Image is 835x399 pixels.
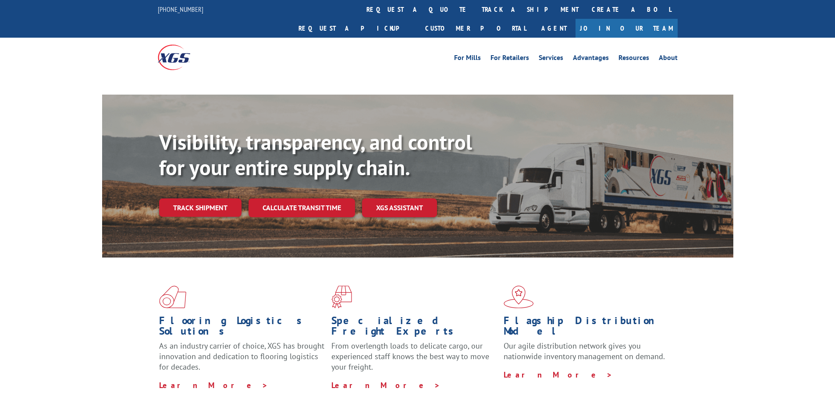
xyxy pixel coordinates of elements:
[504,370,613,380] a: Learn More >
[159,380,268,390] a: Learn More >
[504,286,534,308] img: xgs-icon-flagship-distribution-model-red
[292,19,419,38] a: Request a pickup
[249,198,355,217] a: Calculate transit time
[159,128,472,181] b: Visibility, transparency, and control for your entire supply chain.
[659,54,678,64] a: About
[504,341,665,361] span: Our agile distribution network gives you nationwide inventory management on demand.
[419,19,533,38] a: Customer Portal
[331,380,441,390] a: Learn More >
[331,341,497,380] p: From overlength loads to delicate cargo, our experienced staff knows the best way to move your fr...
[331,315,497,341] h1: Specialized Freight Experts
[159,341,324,372] span: As an industry carrier of choice, XGS has brought innovation and dedication to flooring logistics...
[454,54,481,64] a: For Mills
[159,286,186,308] img: xgs-icon-total-supply-chain-intelligence-red
[618,54,649,64] a: Resources
[331,286,352,308] img: xgs-icon-focused-on-flooring-red
[539,54,563,64] a: Services
[159,198,242,217] a: Track shipment
[490,54,529,64] a: For Retailers
[504,315,669,341] h1: Flagship Distribution Model
[158,5,203,14] a: [PHONE_NUMBER]
[362,198,437,217] a: XGS ASSISTANT
[573,54,609,64] a: Advantages
[533,19,576,38] a: Agent
[159,315,325,341] h1: Flooring Logistics Solutions
[576,19,678,38] a: Join Our Team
